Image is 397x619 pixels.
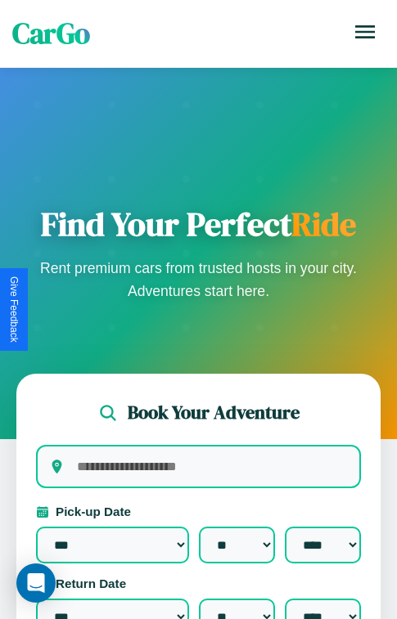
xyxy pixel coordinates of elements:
p: Rent premium cars from trusted hosts in your city. Adventures start here. [35,257,363,303]
h1: Find Your Perfect [35,204,363,244]
span: Ride [291,202,356,246]
label: Return Date [36,576,361,590]
span: CarGo [12,14,90,53]
h2: Book Your Adventure [128,400,300,425]
label: Pick-up Date [36,505,361,518]
div: Open Intercom Messenger [16,563,56,603]
div: Give Feedback [8,276,20,343]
